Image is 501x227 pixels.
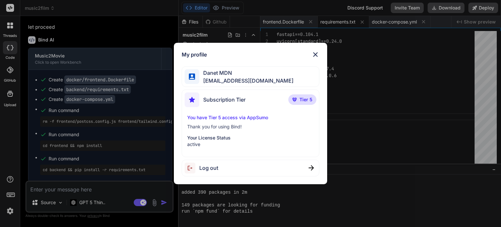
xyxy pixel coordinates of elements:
[292,98,297,102] img: premium
[187,114,313,121] p: You have Tier 5 access via AppSumo
[199,69,294,77] span: Danet MDN
[299,96,312,103] span: Tier 5
[187,123,313,130] p: Thank you for using Bind!
[203,96,246,104] span: Subscription Tier
[185,92,199,107] img: subscription
[189,73,195,80] img: profile
[185,163,199,173] img: logout
[311,51,319,58] img: close
[187,135,313,141] p: Your License Status
[187,141,313,148] p: active
[309,165,314,170] img: close
[199,77,294,85] span: [EMAIL_ADDRESS][DOMAIN_NAME]
[182,51,207,58] h1: My profile
[199,164,218,172] span: Log out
